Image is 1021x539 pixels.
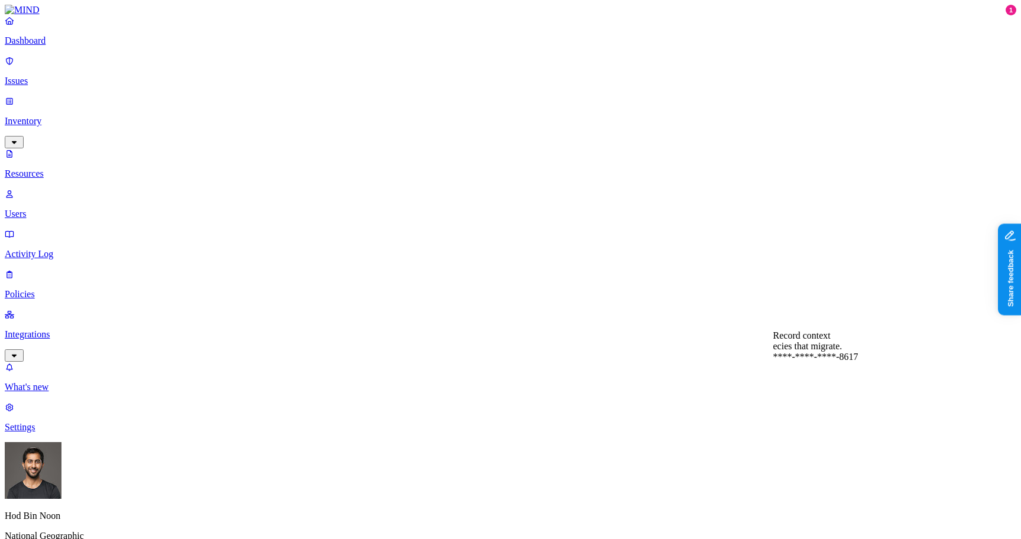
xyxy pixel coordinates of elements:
img: Hod Bin Noon [5,442,61,499]
p: Inventory [5,116,1016,126]
div: Record context [773,330,858,341]
img: MIND [5,5,40,15]
p: Issues [5,76,1016,86]
p: Hod Bin Noon [5,511,1016,521]
p: Users [5,209,1016,219]
p: Settings [5,422,1016,433]
p: Integrations [5,329,1016,340]
p: Dashboard [5,35,1016,46]
p: Policies [5,289,1016,300]
p: Resources [5,168,1016,179]
p: What's new [5,382,1016,392]
div: 1 [1006,5,1016,15]
p: Activity Log [5,249,1016,259]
